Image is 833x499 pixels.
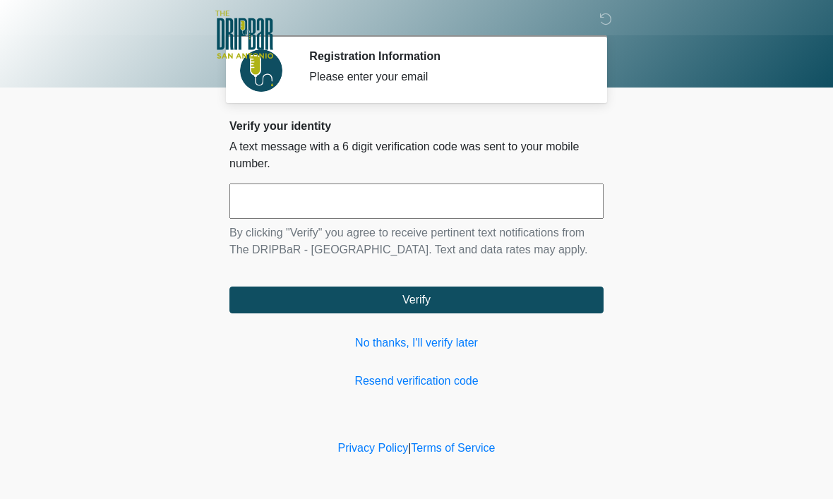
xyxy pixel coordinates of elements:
a: No thanks, I'll verify later [229,335,604,351]
img: Agent Avatar [240,49,282,92]
a: Privacy Policy [338,442,409,454]
div: Please enter your email [309,68,582,85]
button: Verify [229,287,604,313]
img: The DRIPBaR - San Antonio Fossil Creek Logo [215,11,273,60]
h2: Verify your identity [229,119,604,133]
a: Resend verification code [229,373,604,390]
a: | [408,442,411,454]
a: Terms of Service [411,442,495,454]
p: By clicking "Verify" you agree to receive pertinent text notifications from The DRIPBaR - [GEOGRA... [229,224,604,258]
p: A text message with a 6 digit verification code was sent to your mobile number. [229,138,604,172]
